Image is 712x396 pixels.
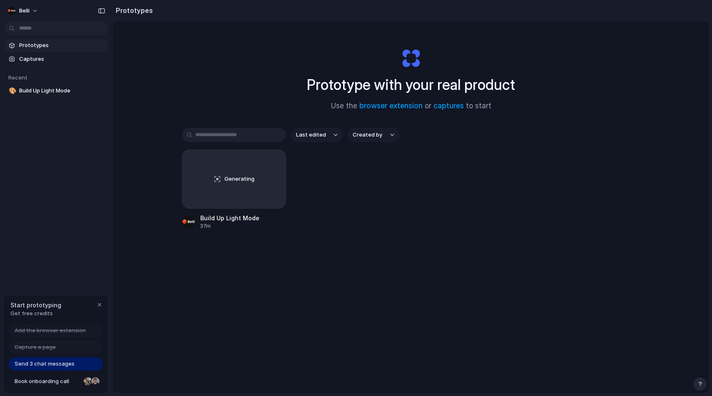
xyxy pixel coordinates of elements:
[19,55,105,63] span: Captures
[19,7,30,15] span: belli
[182,149,286,230] a: GeneratingBuild Up Light Mode37m
[4,53,108,65] a: Captures
[353,131,382,139] span: Created by
[331,101,491,112] span: Use the or to start
[291,128,343,142] button: Last edited
[10,301,61,309] span: Start prototyping
[83,376,93,386] div: Nicole Kubica
[19,41,105,50] span: Prototypes
[19,87,105,95] span: Build Up Light Mode
[7,87,16,95] button: 🎨
[9,86,15,96] div: 🎨
[90,376,100,386] div: Christian Iacullo
[15,326,86,335] span: Add the browser extension
[296,131,326,139] span: Last edited
[15,377,80,386] span: Book onboarding call
[4,39,108,52] a: Prototypes
[15,343,56,351] span: Capture a page
[15,360,75,368] span: Send 3 chat messages
[433,102,464,110] a: captures
[8,74,27,81] span: Recent
[4,85,108,97] a: 🎨Build Up Light Mode
[112,5,153,15] h2: Prototypes
[10,309,61,318] span: Get free credits
[307,74,515,96] h1: Prototype with your real product
[9,375,103,388] a: Book onboarding call
[348,128,399,142] button: Created by
[4,4,42,17] button: belli
[359,102,423,110] a: browser extension
[200,222,259,230] div: 37m
[224,175,254,183] span: Generating
[200,214,259,222] div: Build Up Light Mode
